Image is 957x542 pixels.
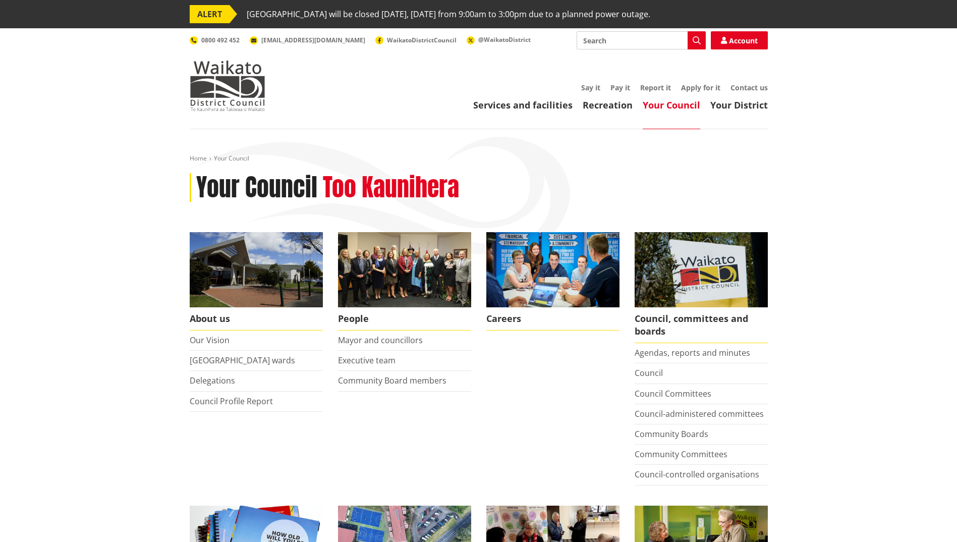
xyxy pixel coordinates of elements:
[467,35,531,44] a: @WaikatoDistrict
[338,335,423,346] a: Mayor and councillors
[338,232,471,307] img: 2022 Council
[478,35,531,44] span: @WaikatoDistrict
[635,307,768,343] span: Council, committees and boards
[710,99,768,111] a: Your District
[577,31,706,49] input: Search input
[711,31,768,49] a: Account
[635,428,708,440] a: Community Boards
[375,36,457,44] a: WaikatoDistrictCouncil
[250,36,365,44] a: [EMAIL_ADDRESS][DOMAIN_NAME]
[581,83,600,92] a: Say it
[635,408,764,419] a: Council-administered committees
[486,232,620,331] a: Careers
[190,154,207,162] a: Home
[640,83,671,92] a: Report it
[190,36,240,44] a: 0800 492 452
[486,307,620,331] span: Careers
[635,388,711,399] a: Council Committees
[190,355,295,366] a: [GEOGRAPHIC_DATA] wards
[190,232,323,331] a: WDC Building 0015 About us
[338,375,446,386] a: Community Board members
[338,355,396,366] a: Executive team
[486,232,620,307] img: Office staff in meeting - Career page
[201,36,240,44] span: 0800 492 452
[635,347,750,358] a: Agendas, reports and minutes
[643,99,700,111] a: Your Council
[338,307,471,331] span: People
[323,173,459,202] h2: Too Kaunihera
[196,173,317,202] h1: Your Council
[261,36,365,44] span: [EMAIL_ADDRESS][DOMAIN_NAME]
[610,83,630,92] a: Pay it
[635,469,759,480] a: Council-controlled organisations
[190,154,768,163] nav: breadcrumb
[730,83,768,92] a: Contact us
[635,367,663,378] a: Council
[214,154,249,162] span: Your Council
[635,449,727,460] a: Community Committees
[190,307,323,331] span: About us
[190,375,235,386] a: Delegations
[681,83,720,92] a: Apply for it
[635,232,768,343] a: Waikato-District-Council-sign Council, committees and boards
[473,99,573,111] a: Services and facilities
[190,396,273,407] a: Council Profile Report
[583,99,633,111] a: Recreation
[190,232,323,307] img: WDC Building 0015
[387,36,457,44] span: WaikatoDistrictCouncil
[190,61,265,111] img: Waikato District Council - Te Kaunihera aa Takiwaa o Waikato
[190,5,230,23] span: ALERT
[338,232,471,331] a: 2022 Council People
[635,232,768,307] img: Waikato-District-Council-sign
[190,335,230,346] a: Our Vision
[247,5,650,23] span: [GEOGRAPHIC_DATA] will be closed [DATE], [DATE] from 9:00am to 3:00pm due to a planned power outage.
